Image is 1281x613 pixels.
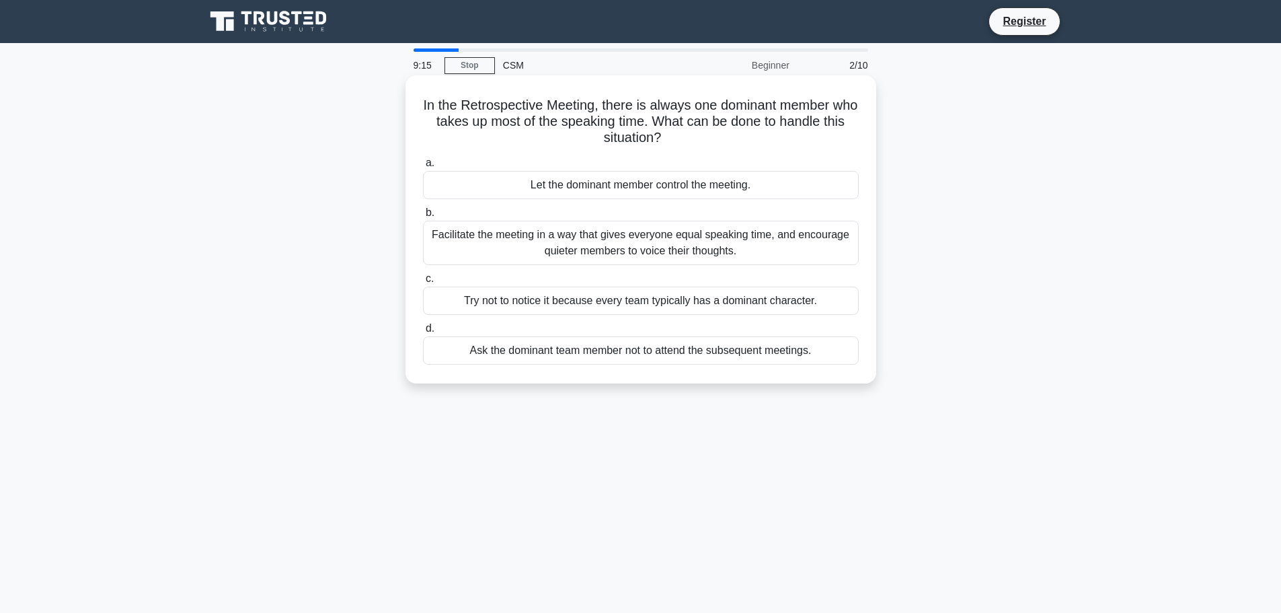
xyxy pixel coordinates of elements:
span: b. [426,207,434,218]
a: Register [995,13,1054,30]
h5: In the Retrospective Meeting, there is always one dominant member who takes up most of the speaki... [422,97,860,147]
div: 9:15 [405,52,444,79]
div: 2/10 [798,52,876,79]
div: CSM [495,52,680,79]
div: Beginner [680,52,798,79]
span: c. [426,273,434,284]
a: Stop [444,57,495,74]
div: Try not to notice it because every team typically has a dominant character. [423,287,859,315]
div: Facilitate the meeting in a way that gives everyone equal speaking time, and encourage quieter me... [423,221,859,265]
div: Ask the dominant team member not to attend the subsequent meetings. [423,336,859,365]
div: Let the dominant member control the meeting. [423,171,859,199]
span: d. [426,322,434,334]
span: a. [426,157,434,168]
